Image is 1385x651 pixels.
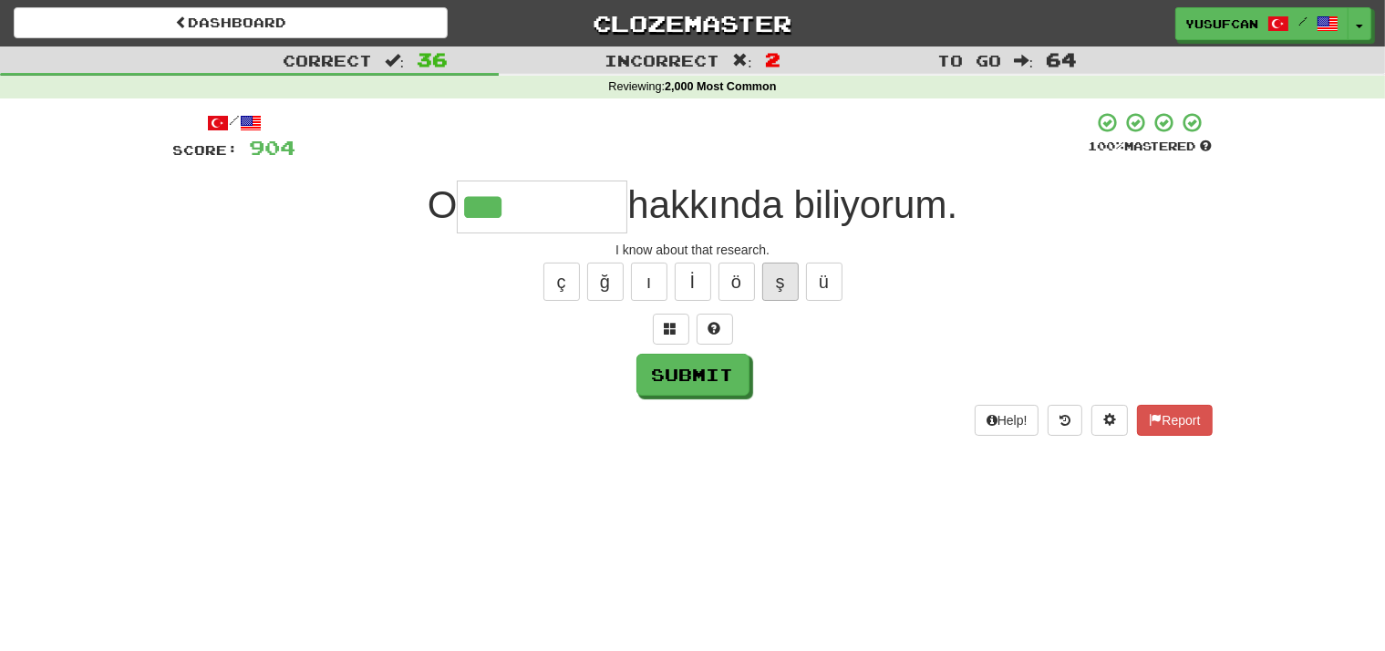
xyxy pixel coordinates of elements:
[631,263,667,301] button: ı
[937,51,1001,69] span: To go
[1089,139,1125,153] span: 100 %
[14,7,448,38] a: Dashboard
[1089,139,1213,155] div: Mastered
[636,354,749,396] button: Submit
[675,263,711,301] button: İ
[806,263,842,301] button: ü
[1185,15,1258,32] span: yusufcan
[762,263,799,301] button: ş
[975,405,1039,436] button: Help!
[665,80,776,93] strong: 2,000 Most Common
[1048,405,1082,436] button: Round history (alt+y)
[697,314,733,345] button: Single letter hint - you only get 1 per sentence and score half the points! alt+h
[587,263,624,301] button: ğ
[718,263,755,301] button: ö
[283,51,372,69] span: Correct
[173,111,296,134] div: /
[250,136,296,159] span: 904
[1298,15,1307,27] span: /
[417,48,448,70] span: 36
[173,241,1213,259] div: I know about that research.
[1014,53,1034,68] span: :
[1137,405,1212,436] button: Report
[428,183,458,226] span: O
[605,51,719,69] span: Incorrect
[543,263,580,301] button: ç
[1046,48,1077,70] span: 64
[732,53,752,68] span: :
[765,48,780,70] span: 2
[1175,7,1349,40] a: yusufcan /
[653,314,689,345] button: Switch sentence to multiple choice alt+p
[627,183,957,226] span: hakkında biliyorum.
[475,7,909,39] a: Clozemaster
[385,53,405,68] span: :
[173,142,239,158] span: Score:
